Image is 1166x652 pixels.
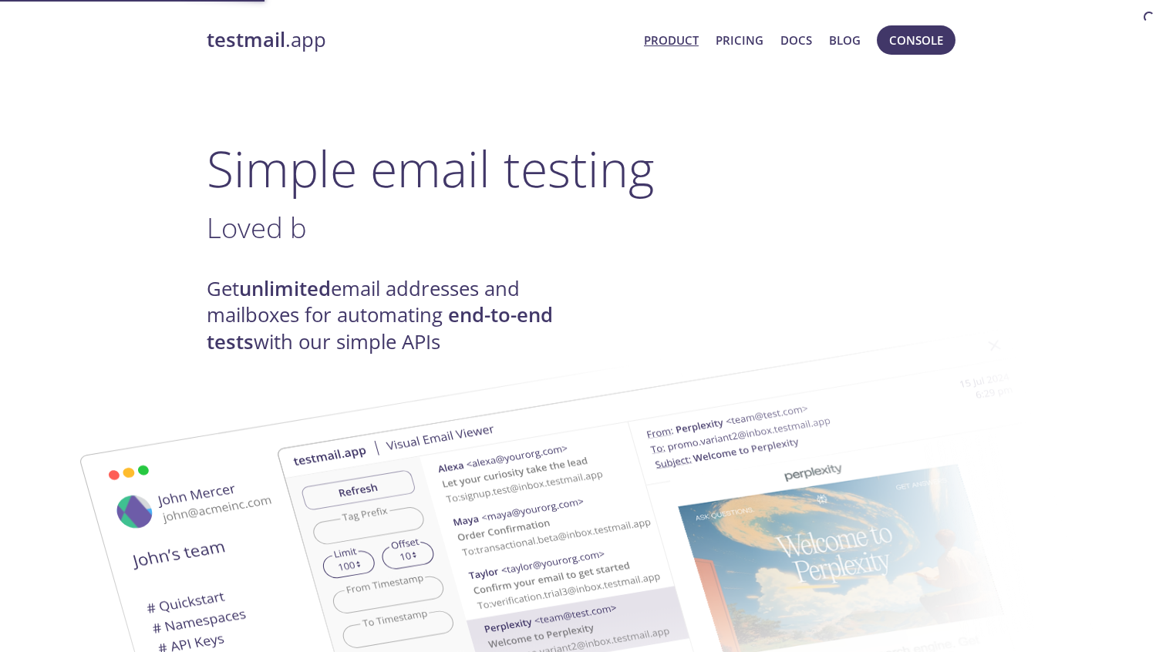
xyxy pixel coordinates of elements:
strong: end-to-end tests [207,301,553,355]
strong: unlimited [239,275,331,302]
h1: Simple email testing [207,139,959,198]
a: Product [644,30,699,50]
h4: Get email addresses and mailboxes for automating with our simple APIs [207,276,583,355]
a: Docs [780,30,812,50]
a: Blog [829,30,861,50]
span: Console [889,30,943,50]
span: Loved b [207,208,307,247]
a: testmail.app [207,27,632,53]
button: Console [877,25,955,55]
strong: testmail [207,26,285,53]
a: Pricing [716,30,763,50]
